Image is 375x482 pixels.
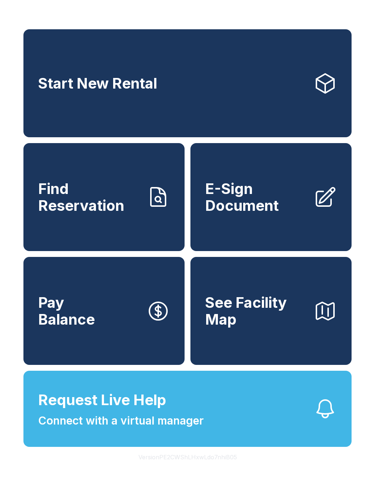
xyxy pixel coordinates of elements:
[23,143,185,251] a: Find Reservation
[190,257,352,365] button: See Facility Map
[38,412,204,429] span: Connect with a virtual manager
[133,447,243,467] button: VersionPE2CWShLHxwLdo7nhiB05
[38,180,141,214] span: Find Reservation
[38,75,157,92] span: Start New Rental
[205,180,308,214] span: E-Sign Document
[38,294,95,328] span: Pay Balance
[23,371,352,447] button: Request Live HelpConnect with a virtual manager
[205,294,308,328] span: See Facility Map
[38,389,166,411] span: Request Live Help
[23,29,352,137] a: Start New Rental
[23,257,185,365] a: PayBalance
[190,143,352,251] a: E-Sign Document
